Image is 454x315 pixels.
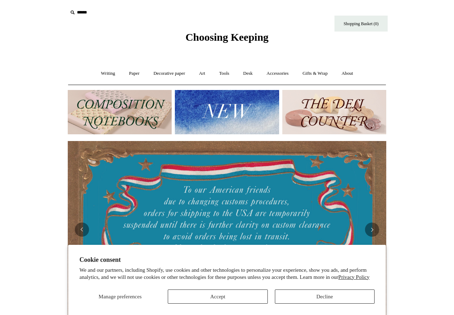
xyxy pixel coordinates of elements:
[282,90,386,134] img: The Deli Counter
[123,64,146,83] a: Paper
[365,223,379,237] button: Next
[79,289,161,304] button: Manage preferences
[186,31,268,43] span: Choosing Keeping
[79,256,375,264] h2: Cookie consent
[334,16,388,32] a: Shopping Basket (0)
[68,90,172,134] img: 202302 Composition ledgers.jpg__PID:69722ee6-fa44-49dd-a067-31375e5d54ec
[79,267,375,281] p: We and our partners, including Shopify, use cookies and other technologies to personalize your ex...
[193,64,211,83] a: Art
[237,64,259,83] a: Desk
[335,64,360,83] a: About
[175,90,279,134] img: New.jpg__PID:f73bdf93-380a-4a35-bcfe-7823039498e1
[260,64,295,83] a: Accessories
[296,64,334,83] a: Gifts & Wrap
[168,289,267,304] button: Accept
[95,64,122,83] a: Writing
[99,294,142,299] span: Manage preferences
[186,37,268,42] a: Choosing Keeping
[213,64,236,83] a: Tools
[338,274,370,280] a: Privacy Policy
[275,289,375,304] button: Decline
[75,223,89,237] button: Previous
[147,64,192,83] a: Decorative paper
